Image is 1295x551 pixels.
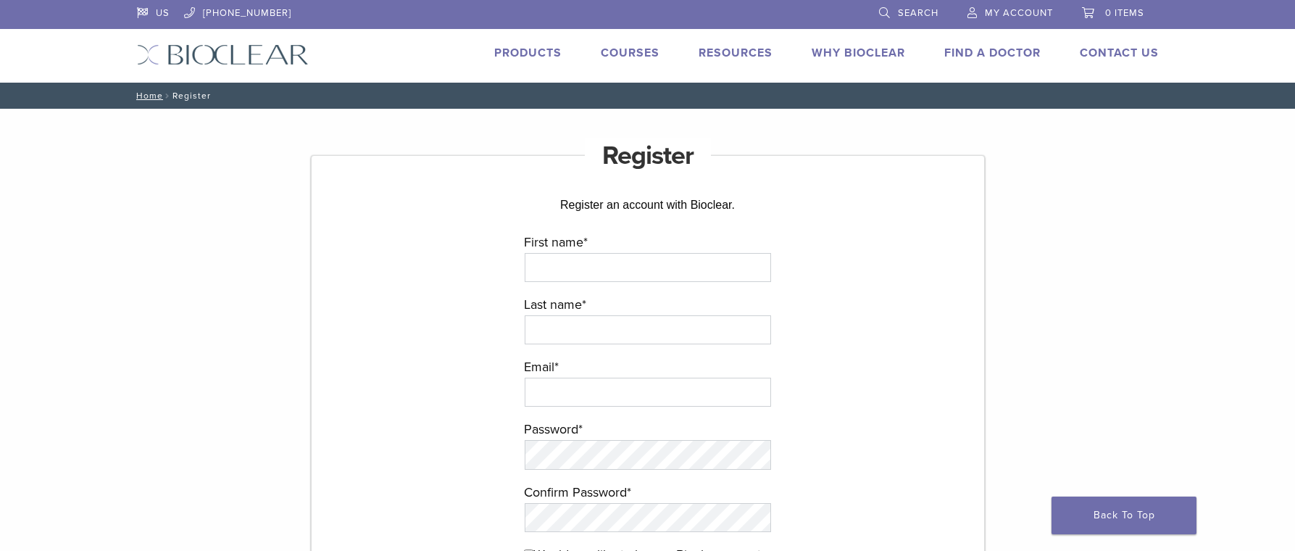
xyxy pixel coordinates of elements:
span: Search [898,7,938,19]
h1: Register [585,138,711,173]
label: Password [524,418,772,440]
nav: Register [126,83,1170,109]
span: 0 items [1105,7,1144,19]
a: Back To Top [1052,497,1196,534]
label: First name [524,231,772,253]
a: Why Bioclear [812,46,905,60]
span: / [163,92,172,99]
span: My Account [985,7,1053,19]
a: Courses [601,46,659,60]
img: Bioclear [137,44,309,65]
a: Home [132,91,163,101]
div: Register an account with Bioclear. [430,179,865,231]
a: Resources [699,46,773,60]
a: Find A Doctor [944,46,1041,60]
label: Confirm Password [524,481,772,503]
a: Contact Us [1080,46,1159,60]
label: Last name [524,294,772,315]
label: Email [524,356,772,378]
a: Products [494,46,562,60]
